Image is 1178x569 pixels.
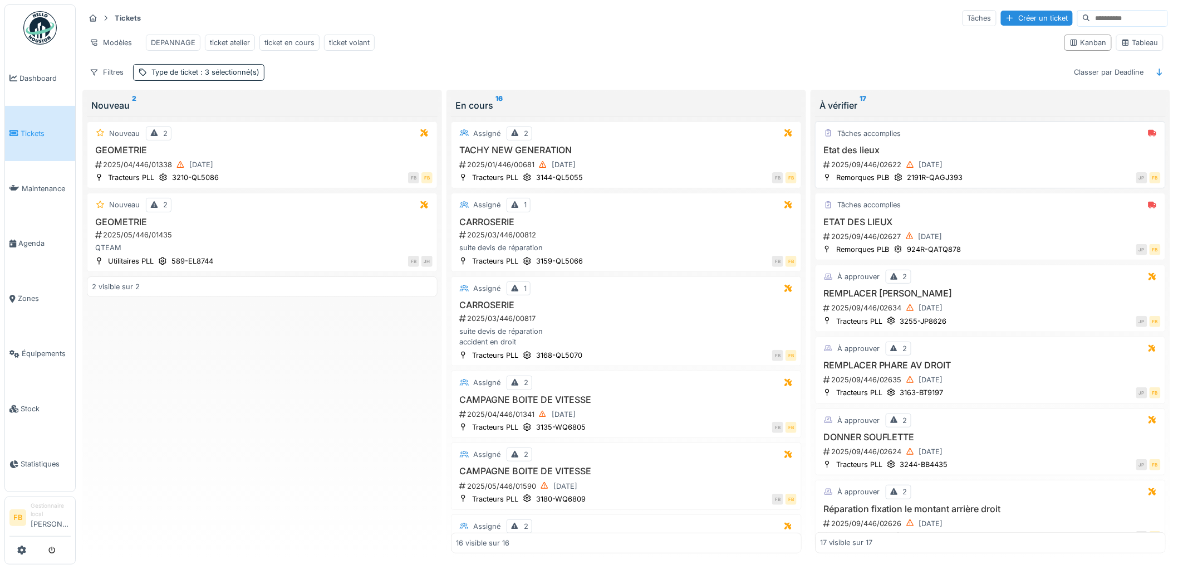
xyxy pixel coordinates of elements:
[786,422,797,433] div: FB
[536,422,586,432] div: 3135-WQ6805
[837,271,880,282] div: À approuver
[786,350,797,361] div: FB
[456,217,797,227] h3: CARROSERIE
[907,244,961,255] div: 924R-QATQ878
[1069,37,1107,48] div: Kanban
[524,128,528,139] div: 2
[92,281,140,292] div: 2 visible sur 2
[495,99,503,112] sup: 16
[1136,172,1147,183] div: JP
[110,13,145,23] strong: Tickets
[786,172,797,183] div: FB
[473,283,500,294] div: Assigné
[5,216,75,271] a: Agenda
[108,256,154,266] div: Utilitaires PLL
[456,326,797,347] div: suite devis de réparation accident en droit
[94,230,433,240] div: 2025/05/446/01435
[836,531,890,542] div: Remorques PLB
[860,99,866,112] sup: 17
[1150,459,1161,470] div: FB
[837,343,880,354] div: À approuver
[21,128,71,139] span: Tickets
[264,37,315,48] div: ticket en cours
[822,230,1161,244] div: 2025/09/446/02627
[820,537,872,548] div: 17 visible sur 17
[31,502,71,519] div: Gestionnaire local
[907,531,961,542] div: 873R-QATD854
[19,73,71,84] span: Dashboard
[919,231,943,242] div: [DATE]
[963,10,997,26] div: Tâches
[456,466,797,476] h3: CAMPAGNE BOITE DE VITESSE
[919,446,943,457] div: [DATE]
[536,494,586,504] div: 3180-WQ6809
[524,449,528,460] div: 2
[786,494,797,505] div: FB
[822,373,1161,387] div: 2025/09/446/02635
[151,67,259,77] div: Type de ticket
[1001,11,1073,26] div: Créer un ticket
[458,407,797,421] div: 2025/04/446/01341
[5,271,75,327] a: Zones
[23,11,57,45] img: Badge_color-CXgf-gQk.svg
[820,145,1161,155] h3: Etat des lieux
[820,217,1161,227] h3: ETAT DES LIEUX
[1150,531,1161,542] div: FB
[456,300,797,310] h3: CARROSERIE
[5,106,75,161] a: Tickets
[837,415,880,426] div: À approuver
[820,360,1161,371] h3: REMPLACER PHARE AV DROIT
[837,487,880,497] div: À approuver
[132,99,136,112] sup: 2
[836,387,882,398] div: Tracteurs PLL
[9,509,26,526] li: FB
[1150,316,1161,327] div: FB
[458,230,797,240] div: 2025/03/446/00812
[822,158,1161,172] div: 2025/09/446/02622
[553,481,577,492] div: [DATE]
[22,348,71,359] span: Équipements
[472,494,518,504] div: Tracteurs PLL
[189,159,213,170] div: [DATE]
[91,99,433,112] div: Nouveau
[456,537,509,548] div: 16 visible sur 16
[536,172,583,183] div: 3144-QL5055
[836,172,890,183] div: Remorques PLB
[473,128,500,139] div: Assigné
[820,288,1161,299] h3: REMPLACER [PERSON_NAME]
[92,145,433,155] h3: GEOMETRIE
[456,395,797,405] h3: CAMPAGNE BOITE DE VITESSE
[408,256,419,267] div: FB
[109,200,140,210] div: Nouveau
[1150,172,1161,183] div: FB
[919,375,943,385] div: [DATE]
[524,377,528,388] div: 2
[1069,64,1149,80] div: Classer par Deadline
[408,172,419,183] div: FB
[919,518,943,529] div: [DATE]
[455,99,797,112] div: En cours
[473,377,500,388] div: Assigné
[163,200,168,210] div: 2
[819,99,1161,112] div: À vérifier
[473,521,500,532] div: Assigné
[5,436,75,492] a: Statistiques
[1136,531,1147,542] div: SB
[1136,244,1147,255] div: JP
[473,449,500,460] div: Assigné
[820,504,1161,514] h3: Réparation fixation le montant arrière droit
[472,256,518,266] div: Tracteurs PLL
[536,256,583,266] div: 3159-QL5066
[524,283,527,294] div: 1
[772,172,783,183] div: FB
[1121,37,1159,48] div: Tableau
[1136,459,1147,470] div: JP
[92,217,433,227] h3: GEOMETRIE
[836,316,882,327] div: Tracteurs PLL
[903,271,907,282] div: 2
[772,256,783,267] div: FB
[1150,387,1161,398] div: FB
[151,37,195,48] div: DEPANNAGE
[458,313,797,324] div: 2025/03/446/00817
[5,326,75,381] a: Équipements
